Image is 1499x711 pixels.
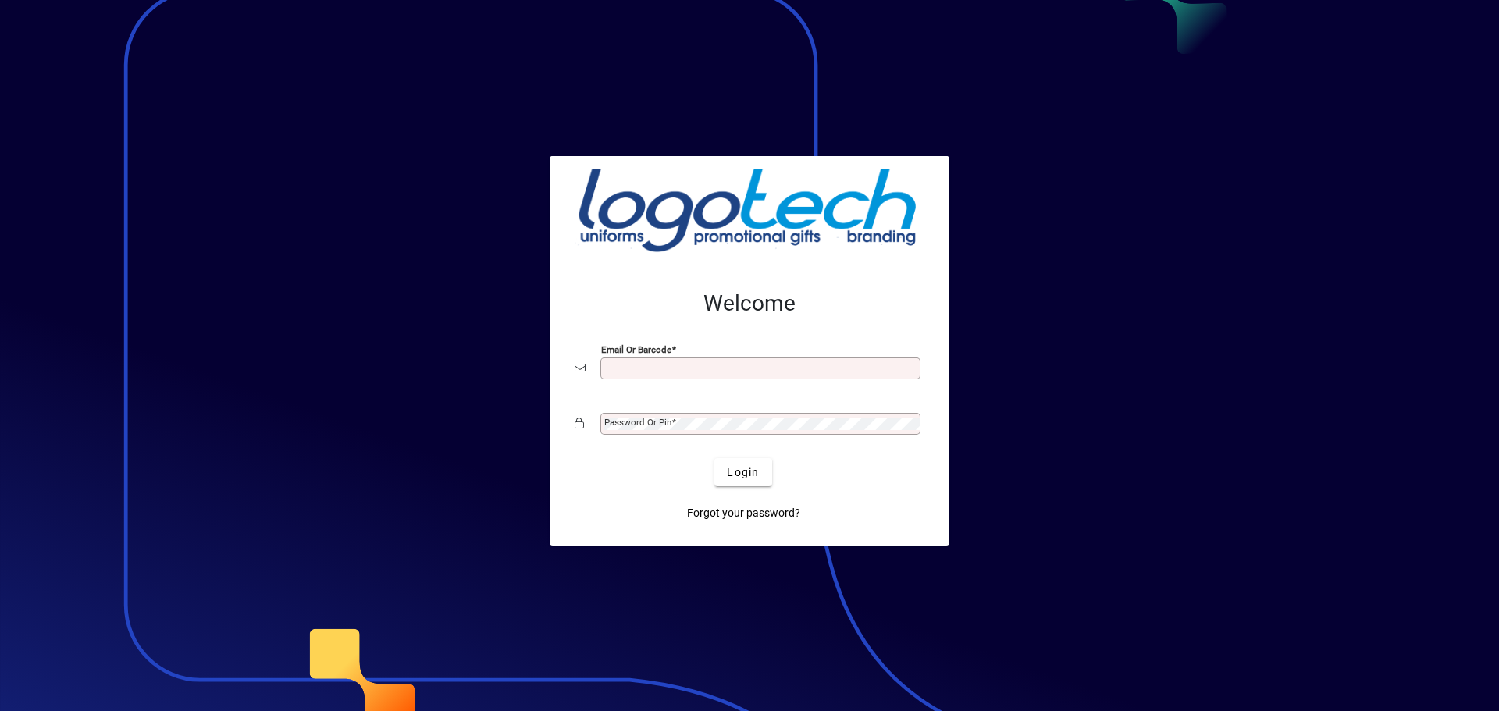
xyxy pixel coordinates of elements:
[727,464,759,481] span: Login
[714,458,771,486] button: Login
[681,499,806,527] a: Forgot your password?
[575,290,924,317] h2: Welcome
[604,417,671,428] mat-label: Password or Pin
[687,505,800,521] span: Forgot your password?
[601,344,671,355] mat-label: Email or Barcode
